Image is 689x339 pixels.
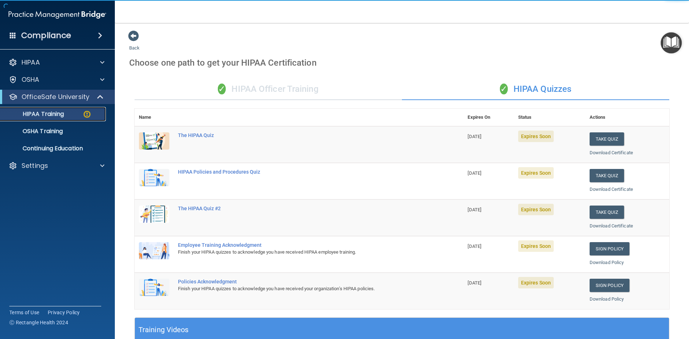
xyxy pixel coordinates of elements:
[590,169,624,182] button: Take Quiz
[590,260,624,265] a: Download Policy
[590,206,624,219] button: Take Quiz
[178,132,427,138] div: The HIPAA Quiz
[5,145,103,152] p: Continuing Education
[9,161,104,170] a: Settings
[518,204,554,215] span: Expires Soon
[22,161,48,170] p: Settings
[218,84,226,94] span: ✓
[9,75,104,84] a: OSHA
[178,279,427,284] div: Policies Acknowledgment
[590,132,624,146] button: Take Quiz
[463,109,514,126] th: Expires On
[468,207,481,212] span: [DATE]
[500,84,508,94] span: ✓
[48,309,80,316] a: Privacy Policy
[178,284,427,293] div: Finish your HIPAA quizzes to acknowledge you have received your organization’s HIPAA policies.
[518,277,554,288] span: Expires Soon
[518,240,554,252] span: Expires Soon
[21,30,71,41] h4: Compliance
[590,279,629,292] a: Sign Policy
[402,79,669,100] div: HIPAA Quizzes
[5,128,63,135] p: OSHA Training
[9,58,104,67] a: HIPAA
[468,244,481,249] span: [DATE]
[83,110,92,119] img: warning-circle.0cc9ac19.png
[468,170,481,176] span: [DATE]
[22,58,40,67] p: HIPAA
[518,167,554,179] span: Expires Soon
[9,319,68,326] span: Ⓒ Rectangle Health 2024
[129,52,675,73] div: Choose one path to get your HIPAA Certification
[590,223,633,229] a: Download Certificate
[22,75,39,84] p: OSHA
[661,32,682,53] button: Open Resource Center
[135,79,402,100] div: HIPAA Officer Training
[585,109,669,126] th: Actions
[590,242,629,255] a: Sign Policy
[22,93,89,101] p: OfficeSafe University
[9,8,106,22] img: PMB logo
[129,37,140,51] a: Back
[178,169,427,175] div: HIPAA Policies and Procedures Quiz
[139,324,189,336] h5: Training Videos
[9,93,104,101] a: OfficeSafe University
[178,206,427,211] div: The HIPAA Quiz #2
[590,187,633,192] a: Download Certificate
[565,288,680,317] iframe: Drift Widget Chat Controller
[178,248,427,256] div: Finish your HIPAA quizzes to acknowledge you have received HIPAA employee training.
[518,131,554,142] span: Expires Soon
[468,280,481,286] span: [DATE]
[590,150,633,155] a: Download Certificate
[135,109,174,126] th: Name
[9,309,39,316] a: Terms of Use
[5,110,64,118] p: HIPAA Training
[178,242,427,248] div: Employee Training Acknowledgment
[468,134,481,139] span: [DATE]
[514,109,585,126] th: Status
